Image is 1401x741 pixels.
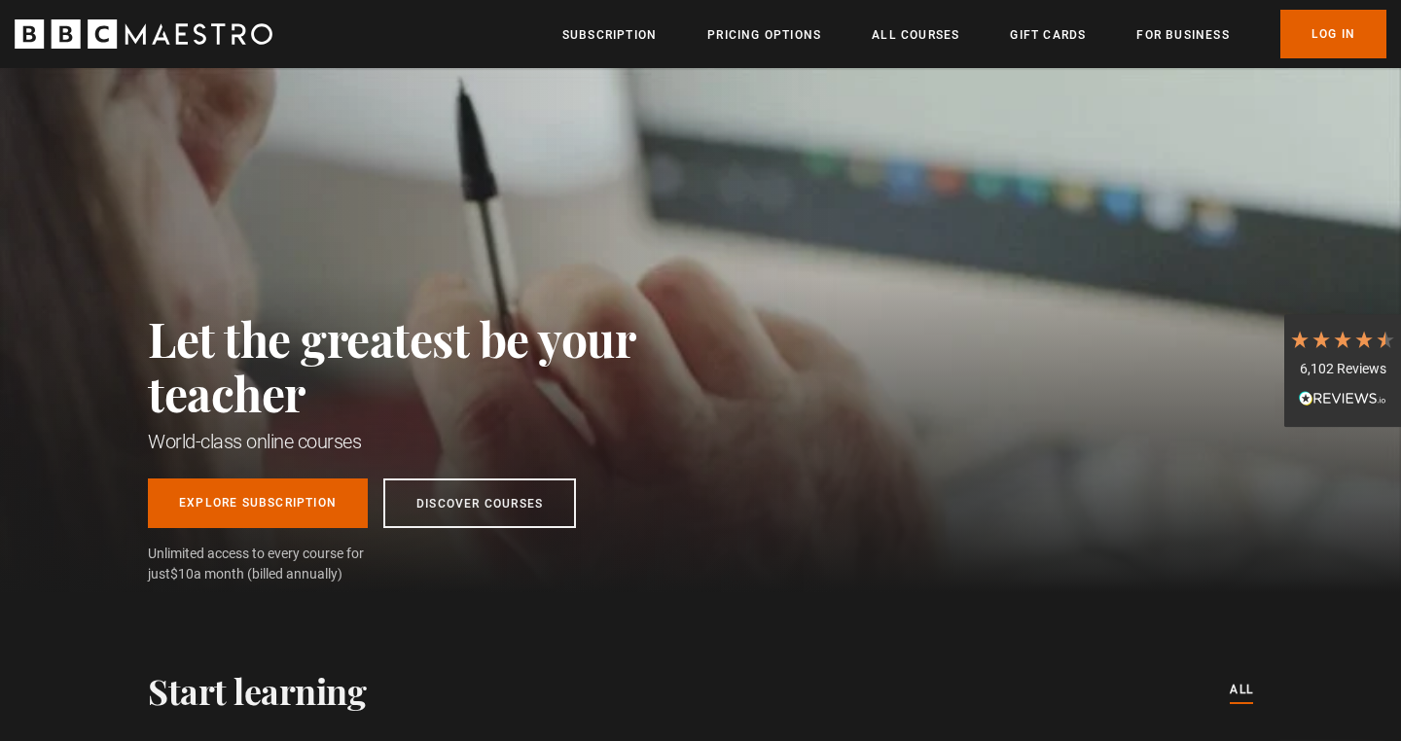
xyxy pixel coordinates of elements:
[1136,25,1229,45] a: For business
[170,566,194,582] span: $10
[148,428,722,455] h1: World-class online courses
[1289,360,1396,379] div: 6,102 Reviews
[872,25,959,45] a: All Courses
[1284,314,1401,427] div: 6,102 ReviewsRead All Reviews
[15,19,272,49] svg: BBC Maestro
[148,544,411,584] span: Unlimited access to every course for just a month (billed annually)
[1280,10,1386,58] a: Log In
[1299,391,1386,405] img: REVIEWS.io
[707,25,821,45] a: Pricing Options
[1289,329,1396,350] div: 4.7 Stars
[148,478,368,528] a: Explore Subscription
[1289,389,1396,412] div: Read All Reviews
[1010,25,1086,45] a: Gift Cards
[383,478,576,528] a: Discover Courses
[562,25,657,45] a: Subscription
[148,311,722,420] h2: Let the greatest be your teacher
[562,10,1386,58] nav: Primary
